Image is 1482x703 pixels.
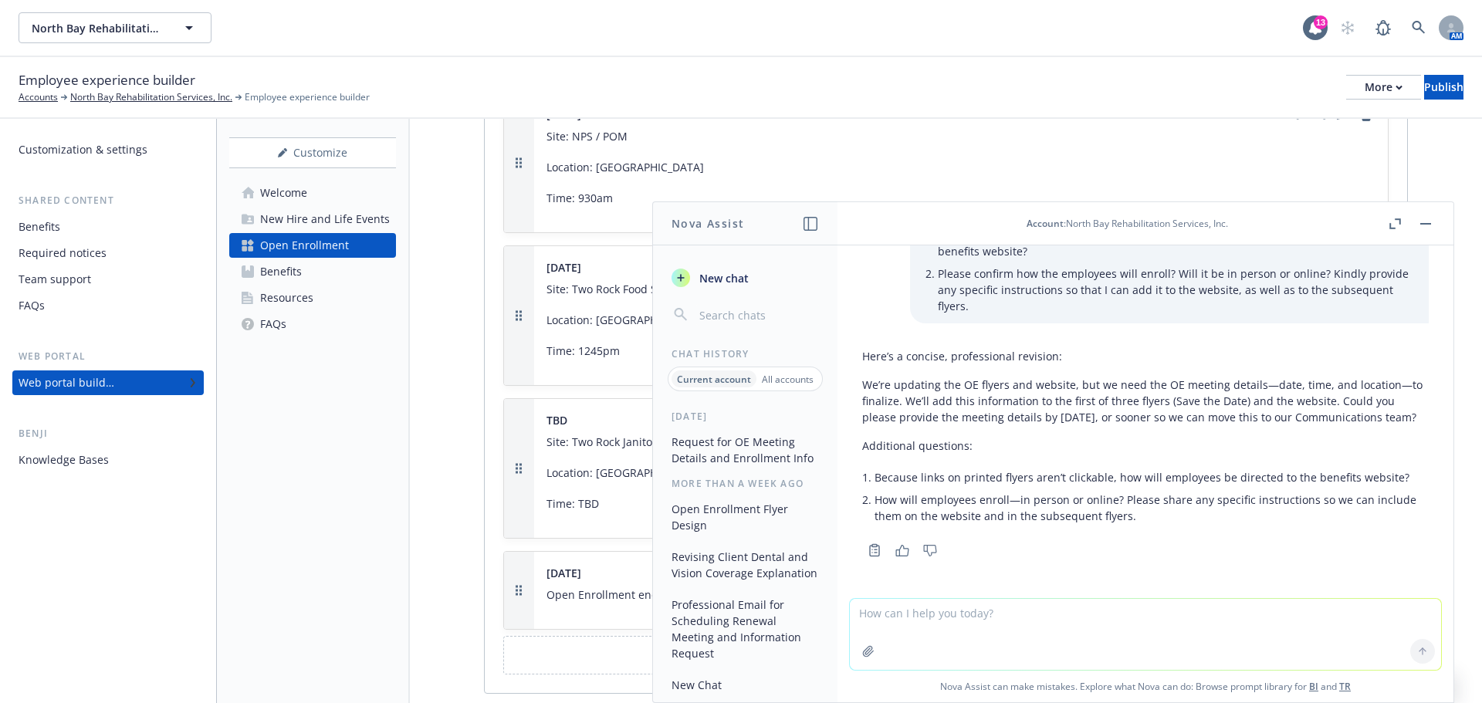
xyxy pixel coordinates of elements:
[546,311,1375,330] p: Location: [GEOGRAPHIC_DATA]
[32,20,165,36] span: North Bay Rehabilitation Services, Inc.
[12,215,204,239] a: Benefits
[229,312,396,336] a: FAQs
[546,280,1375,299] p: Site: Two Rock Food Service
[546,189,1375,208] p: Time: 930am
[918,539,942,561] button: Thumbs down
[1346,75,1421,100] button: More
[1314,15,1328,29] div: 13
[70,90,232,104] a: North Bay Rehabilitation Services, Inc.
[546,586,1375,604] p: Open Enrollment ends at 4:00p.m.
[1332,12,1363,43] a: Start snowing
[19,448,109,472] div: Knowledge Bases
[696,304,819,326] input: Search chats
[260,312,286,336] div: FAQs
[546,565,581,581] span: [DATE]
[19,90,58,104] a: Accounts
[229,207,396,232] a: New Hire and Life Events
[1339,680,1351,693] a: TR
[19,370,114,395] div: Web portal builder
[1424,76,1463,99] div: Publish
[19,215,60,239] div: Benefits
[665,264,825,292] button: New chat
[875,466,1429,488] li: Because links on printed flyers aren’t clickable, how will employees be directed to the benefits ...
[546,127,1375,146] p: Site: NPS / POM
[260,286,313,310] div: Resources
[260,233,349,258] div: Open Enrollment
[875,488,1429,527] li: How will employees enroll—in person or online? Please share any specific instructions so we can i...
[653,410,837,423] div: [DATE]
[12,193,204,208] div: Shared content
[19,241,107,265] div: Required notices
[503,636,1389,674] button: Add dates
[938,262,1413,317] li: Please confirm how the employees will enroll? Will it be in person or online? Kindly provide any ...
[844,671,1447,702] span: Nova Assist can make mistakes. Explore what Nova can do: Browse prompt library for and
[762,373,814,386] p: All accounts
[12,448,204,472] a: Knowledge Bases
[665,592,825,666] button: Professional Email for Scheduling Renewal Meeting and Information Request
[1424,75,1463,100] button: Publish
[229,181,396,205] a: Welcome
[862,377,1429,425] p: We’re updating the OE flyers and website, but we need the OE meeting details—date, time, and loca...
[229,233,396,258] a: Open Enrollment
[245,90,370,104] span: Employee experience builder
[19,267,91,292] div: Team support
[1403,12,1434,43] a: Search
[653,347,837,360] div: Chat History
[546,433,1375,451] p: Site: Two Rock Janitorial
[1027,217,1228,230] div: : North Bay Rehabilitation Services, Inc.
[1365,76,1402,99] div: More
[12,293,204,318] a: FAQs
[546,342,1375,360] p: Time: 1245pm
[1368,12,1399,43] a: Report a Bug
[12,267,204,292] a: Team support
[19,293,45,318] div: FAQs
[12,137,204,162] a: Customization & settings
[1027,217,1064,230] span: Account
[546,495,1375,513] p: Time: TBD
[546,158,1375,177] p: Location: [GEOGRAPHIC_DATA]
[1309,680,1318,693] a: BI
[229,259,396,284] a: Benefits
[229,286,396,310] a: Resources
[12,241,204,265] a: Required notices
[19,137,147,162] div: Customization & settings
[862,438,1429,454] p: Additional questions:
[665,672,825,698] button: New Chat
[260,207,390,232] div: New Hire and Life Events
[665,429,825,471] button: Request for OE Meeting Details and Enrollment Info
[546,464,1375,482] p: Location: [GEOGRAPHIC_DATA]
[12,370,204,395] a: Web portal builder
[696,270,749,286] span: New chat
[672,215,744,232] h1: Nova Assist
[229,137,396,168] button: Customize
[665,496,825,538] button: Open Enrollment Flyer Design
[677,373,751,386] p: Current account
[868,543,881,557] svg: Copy to clipboard
[653,477,837,490] div: More than a week ago
[665,544,825,586] button: Revising Client Dental and Vision Coverage Explanation
[229,138,396,167] div: Customize
[260,259,302,284] div: Benefits
[12,349,204,364] div: Web portal
[546,259,581,275] span: [DATE]
[12,426,204,441] div: Benji
[546,412,567,428] span: TBD
[862,348,1429,364] p: Here’s a concise, professional revision:
[19,70,195,90] span: Employee experience builder
[260,181,307,205] div: Welcome
[19,12,211,43] button: North Bay Rehabilitation Services, Inc.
